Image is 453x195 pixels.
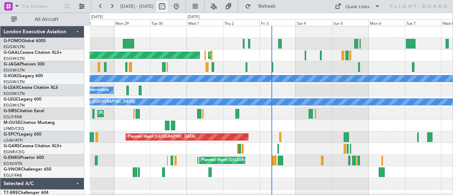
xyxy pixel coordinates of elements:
[4,51,20,55] span: G-GAAL
[99,108,211,119] div: Planned Maint [GEOGRAPHIC_DATA] ([GEOGRAPHIC_DATA])
[18,17,75,22] span: All Aircraft
[4,121,55,125] a: M-OUSECitation Mustang
[4,74,43,78] a: G-KGKGLegacy 600
[4,167,51,172] a: G-VNORChallenger 650
[4,79,25,85] a: EGGW/LTN
[4,132,41,137] a: G-SPCYLegacy 650
[8,14,77,25] button: All Aircraft
[4,56,25,61] a: EGGW/LTN
[187,19,223,26] div: Wed 1
[4,144,62,148] a: G-GARECessna Citation XLS+
[114,19,150,26] div: Mon 29
[4,138,23,143] a: LGAV/ATH
[4,109,17,113] span: G-SIRS
[4,167,21,172] span: G-VNOR
[91,14,103,20] div: [DATE]
[79,85,109,96] div: A/C Unavailable
[405,19,441,26] div: Tue 7
[4,62,20,67] span: G-JAGA
[252,4,282,9] span: Refresh
[4,161,22,166] a: EGSS/STN
[4,91,25,96] a: EGGW/LTN
[4,74,20,78] span: G-KGKG
[4,114,22,120] a: EGLF/FAB
[4,39,46,43] a: G-FOMOGlobal 6000
[223,19,259,26] div: Thu 2
[332,19,368,26] div: Sun 5
[201,155,313,166] div: Planned Maint [GEOGRAPHIC_DATA] ([GEOGRAPHIC_DATA])
[4,121,21,125] span: M-OUSE
[4,173,22,178] a: EGLF/FAB
[242,1,284,12] button: Refresh
[4,51,62,55] a: G-GAALCessna Citation XLS+
[4,97,19,102] span: G-LEGC
[331,1,384,12] button: Quick Links
[4,97,41,102] a: G-LEGCLegacy 600
[4,109,44,113] a: G-SIRSCitation Excel
[4,68,25,73] a: EGGW/LTN
[4,86,19,90] span: G-LEAX
[4,191,48,195] a: T7-BREChallenger 604
[4,44,25,50] a: EGGW/LTN
[4,132,19,137] span: G-SPCY
[4,156,44,160] a: G-ENRGPraetor 600
[150,19,187,26] div: Tue 30
[4,103,25,108] a: EGGW/LTN
[368,19,405,26] div: Mon 6
[4,144,20,148] span: G-GARE
[78,19,114,26] div: Sun 28
[345,4,369,11] div: Quick Links
[128,132,195,142] div: Planned Maint [GEOGRAPHIC_DATA]
[296,19,332,26] div: Sat 4
[22,1,62,12] input: Trip Number
[4,191,18,195] span: T7-BRE
[4,156,20,160] span: G-ENRG
[4,39,22,43] span: G-FOMO
[4,126,24,131] a: LFMD/CEQ
[4,149,25,155] a: EGNR/CEG
[120,3,154,10] span: [DATE] - [DATE]
[4,86,58,90] a: G-LEAXCessna Citation XLS
[259,19,296,26] div: Fri 3
[4,62,45,67] a: G-JAGAPhenom 300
